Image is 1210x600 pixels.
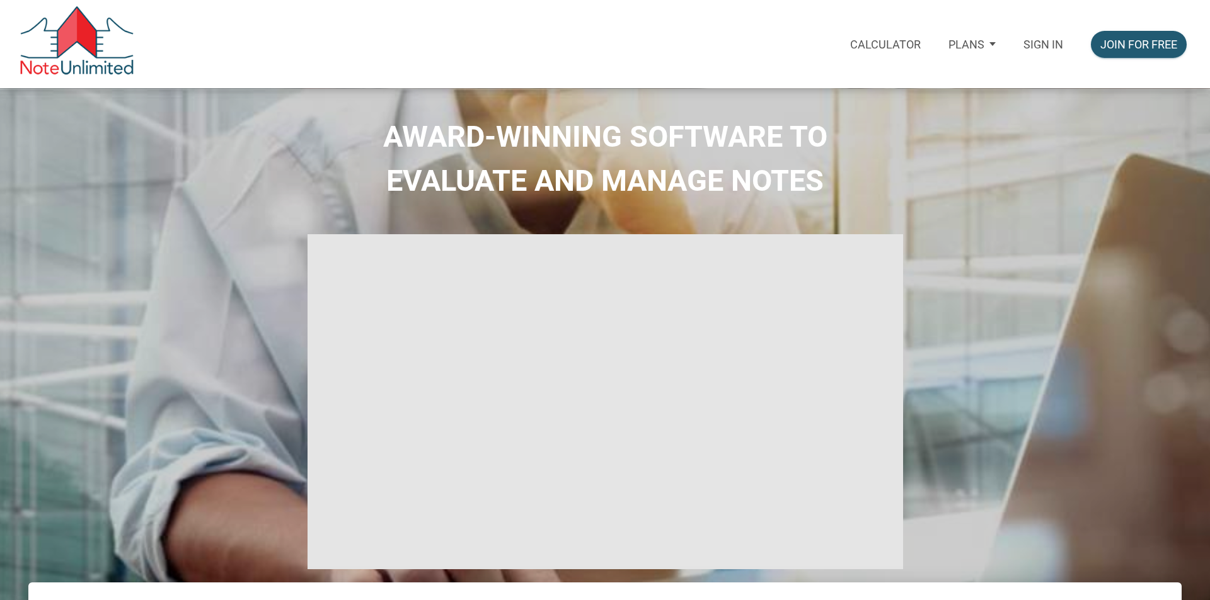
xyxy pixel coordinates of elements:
button: Plans [935,21,1010,67]
p: Plans [948,38,984,51]
iframe: NoteUnlimited [308,234,903,569]
a: Join for free [1077,21,1201,67]
div: Join for free [1100,36,1177,53]
p: Sign in [1023,38,1063,51]
a: Sign in [1010,21,1077,67]
button: Join for free [1091,31,1187,58]
a: Calculator [836,21,935,67]
p: Calculator [850,38,921,51]
h2: AWARD-WINNING SOFTWARE TO EVALUATE AND MANAGE NOTES [9,115,1201,203]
